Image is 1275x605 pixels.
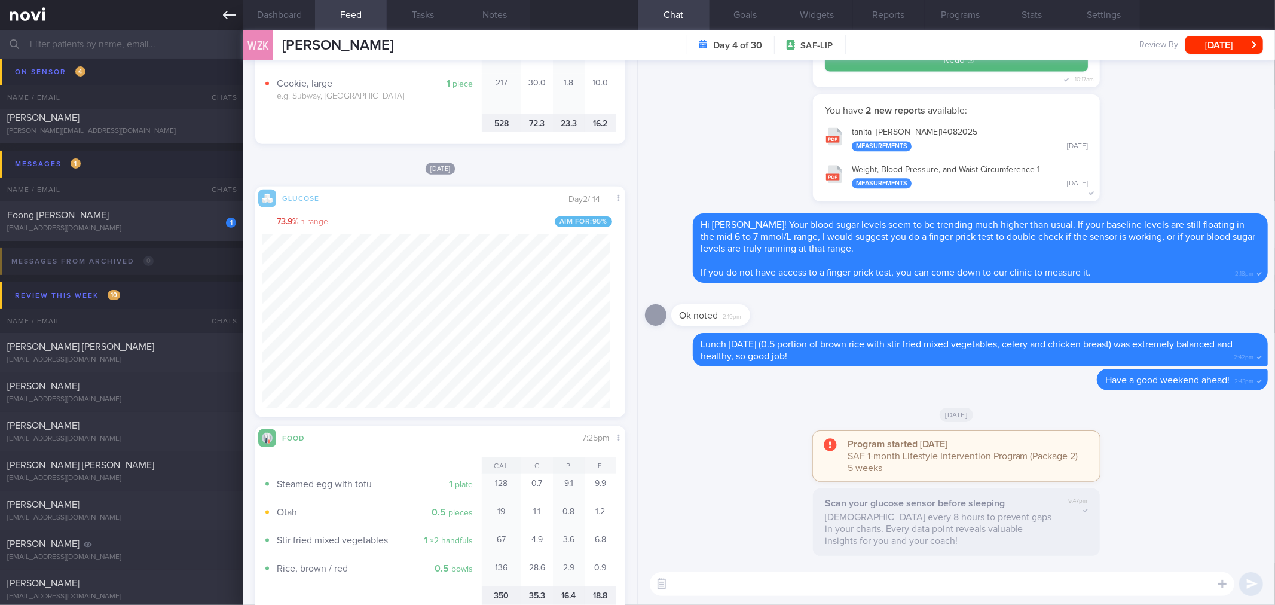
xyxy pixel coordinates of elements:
span: If you do not have access to a finger prick test, you can come down to our clinic to measure it. [701,268,1091,277]
span: [PERSON_NAME] [7,579,80,588]
div: 0.9 [585,558,616,586]
button: 1 ×2 handfuls Stir fried mixed vegetables [264,530,482,558]
div: 128 [482,474,521,502]
strong: 1 [447,79,450,88]
div: 0.8 [553,502,585,530]
div: 72.3 [521,114,553,133]
div: [EMAIL_ADDRESS][DOMAIN_NAME] [7,592,236,601]
span: 10:17am [1075,74,1094,85]
p: You have available: [825,105,1088,117]
div: C [521,457,553,474]
div: 1.2 [585,502,616,530]
div: Messages [12,156,84,172]
div: Food [276,432,324,442]
div: Glucose [276,192,324,203]
div: 3.6 [553,530,585,558]
div: [DATE] [1067,142,1088,151]
div: 30.0 [521,74,553,114]
div: 528 [482,114,521,133]
span: [DATE] [426,163,455,175]
strong: Program started [DATE] [848,439,947,449]
small: piece [452,80,473,88]
span: 2:43pm [1234,374,1253,386]
div: 19 [482,502,521,530]
button: 0.5 pieces Otah [264,502,482,530]
div: Measurements [852,178,912,188]
div: [EMAIL_ADDRESS][DOMAIN_NAME] [7,474,236,483]
div: 9.1 [553,474,585,502]
span: SAF 1-month Lifestyle Intervention Program (Package 2) [848,451,1078,461]
div: 0.7 [521,474,553,502]
strong: Day 4 of 30 [713,39,762,51]
div: [EMAIL_ADDRESS][DOMAIN_NAME] [7,224,236,233]
p: [DEMOGRAPHIC_DATA] every 8 hours to prevent gaps in your charts. Every data point reveals valuabl... [825,511,1052,547]
div: 1.1 [521,502,553,530]
div: 35.3 [521,586,553,605]
div: 6.8 [585,530,616,558]
strong: 73.9 % [277,218,298,226]
div: Chats [195,178,243,201]
div: 23.3 [553,114,585,133]
span: [PERSON_NAME] [PERSON_NAME] [7,460,154,470]
span: Foong [PERSON_NAME] [7,210,109,220]
button: tanita_[PERSON_NAME]14082025 Measurements [DATE] [819,120,1094,157]
div: [EMAIL_ADDRESS][DOMAIN_NAME] [7,514,236,522]
div: 136 [482,558,521,586]
span: SAF-LIP [800,40,833,52]
div: 28.6 [521,558,553,586]
span: Review By [1139,40,1178,51]
div: F [585,457,616,474]
div: Day 2 / 14 [569,194,610,206]
span: 9:47pm [1069,497,1088,505]
span: 1 [71,158,81,169]
div: [EMAIL_ADDRESS][DOMAIN_NAME] [7,356,236,365]
span: [PERSON_NAME] [7,74,80,83]
span: Ok noted [680,311,718,320]
strong: 0.5 [432,508,446,517]
div: 16.4 [553,586,585,605]
span: [DATE] [940,408,974,422]
div: [EMAIL_ADDRESS][DOMAIN_NAME] [7,395,236,404]
button: [DATE] [1185,36,1263,54]
span: Aim for: 95 % [555,216,612,227]
span: 7:25pm [583,434,610,442]
div: WZK [240,23,276,69]
button: Weight, Blood Pressure, and Waist Circumference 1 Measurements [DATE] [819,157,1094,195]
span: Have a good weekend ahead! [1105,375,1230,385]
span: in range [277,217,328,228]
div: Stir fried mixed vegetables [277,534,482,546]
strong: Scan your glucose sensor before sleeping [825,499,1005,508]
div: 10.0 [585,74,616,114]
strong: 1 [449,479,452,489]
span: [PERSON_NAME] [7,421,80,430]
span: [PERSON_NAME] [7,381,80,391]
div: 18.8 [585,586,616,605]
div: 9.9 [585,474,616,502]
strong: 2 new reports [863,106,928,115]
span: 5 weeks [848,463,882,473]
div: 4.9 [521,530,553,558]
span: Hi [PERSON_NAME]! Your blood sugar levels seem to be trending much higher than usual. If your bas... [701,220,1256,253]
span: [PERSON_NAME] [7,113,80,123]
span: [PERSON_NAME] [7,539,80,549]
div: Chats [195,309,243,333]
div: Otah [277,506,482,518]
div: [PERSON_NAME][EMAIL_ADDRESS][DOMAIN_NAME] [7,127,236,136]
small: bowls [451,565,473,573]
small: pieces [448,509,473,517]
div: tanita_ [PERSON_NAME] 14082025 [852,127,1088,151]
button: 1 plate Steamed egg with tofu [264,474,482,502]
span: 10 [108,290,120,300]
small: plate [455,481,473,489]
div: 16.2 [585,114,616,133]
div: 2.9 [553,558,585,586]
button: 0.5 bowls Rice, brown / red [264,558,482,586]
div: 217 [482,74,521,114]
div: 67 [482,530,521,558]
strong: 0.5 [435,564,449,573]
div: Weight, Blood Pressure, and Waist Circumference 1 [852,165,1088,189]
div: [DATE] [1067,179,1088,188]
button: 1 piece Cookie, large e.g. Subway, [GEOGRAPHIC_DATA] [264,74,482,114]
div: Review this week [12,288,123,304]
span: 2:18pm [1235,267,1253,278]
